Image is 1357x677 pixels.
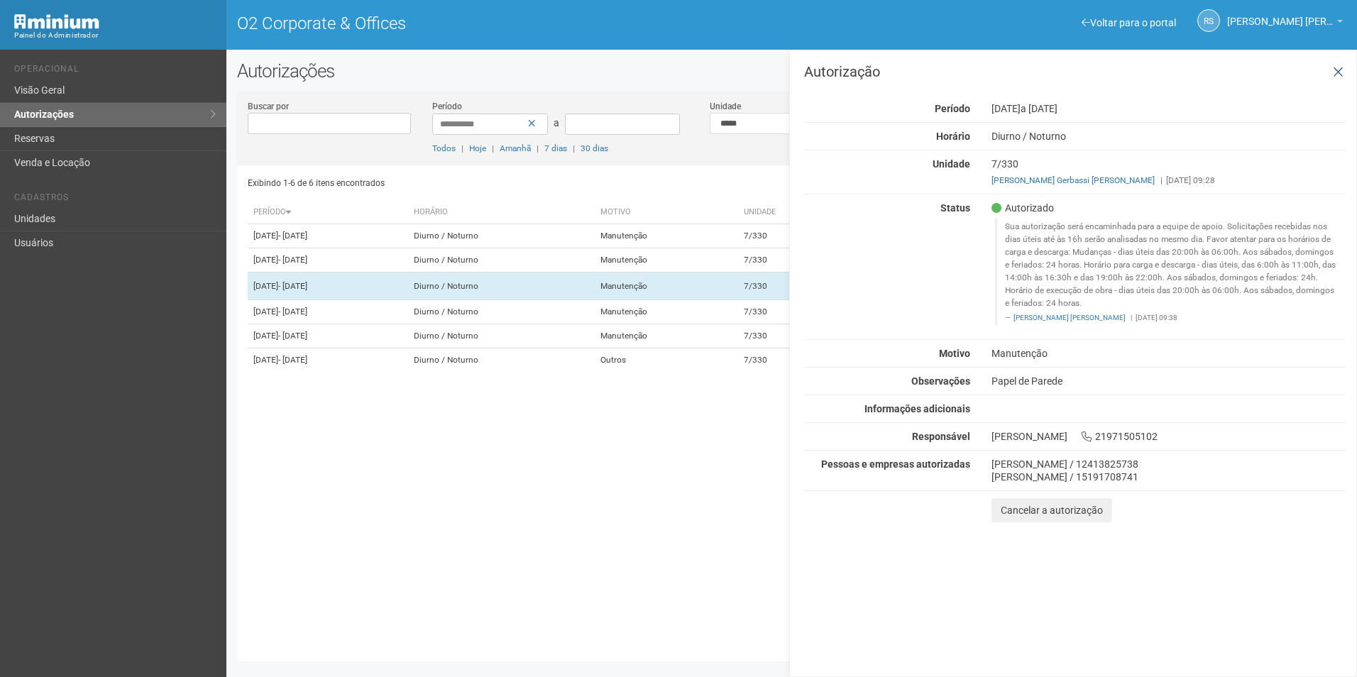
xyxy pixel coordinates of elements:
label: Unidade [710,100,741,113]
td: 7/330 [738,324,845,348]
a: 30 dias [581,143,608,153]
th: Período [248,201,408,224]
span: | [573,143,575,153]
span: - [DATE] [278,307,307,317]
strong: Informações adicionais [864,403,970,414]
td: Diurno / Noturno [408,300,595,324]
span: - [DATE] [278,255,307,265]
div: [PERSON_NAME] / 12413825738 [991,458,1346,470]
a: [PERSON_NAME] [PERSON_NAME] [1227,18,1343,29]
th: Motivo [595,201,738,224]
div: [DATE] 09:28 [991,174,1346,187]
td: Diurno / Noturno [408,324,595,348]
td: Manutenção [595,300,738,324]
a: Voltar para o portal [1082,17,1176,28]
a: Todos [432,143,456,153]
a: [PERSON_NAME] [PERSON_NAME] [1013,314,1126,321]
label: Período [432,100,462,113]
li: Operacional [14,64,216,79]
td: Diurno / Noturno [408,224,595,248]
td: Manutenção [595,273,738,300]
img: Minium [14,14,99,29]
th: Horário [408,201,595,224]
div: Papel de Parede [981,375,1356,387]
a: 7 dias [544,143,567,153]
strong: Pessoas e empresas autorizadas [821,458,970,470]
div: [PERSON_NAME] 21971505102 [981,430,1356,443]
span: | [1160,175,1163,185]
span: | [461,143,463,153]
div: Diurno / Noturno [981,130,1356,143]
td: [DATE] [248,300,408,324]
strong: Unidade [933,158,970,170]
th: Unidade [738,201,845,224]
strong: Responsável [912,431,970,442]
blockquote: Sua autorização será encaminhada para a equipe de apoio. Solicitações recebidas nos dias úteis at... [995,218,1346,325]
li: Cadastros [14,192,216,207]
td: Outros [595,348,738,373]
strong: Período [935,103,970,114]
td: Manutenção [595,224,738,248]
div: [DATE] [981,102,1356,115]
div: Painel do Administrador [14,29,216,42]
footer: [DATE] 09:38 [1005,313,1338,323]
a: RS [1197,9,1220,32]
strong: Status [940,202,970,214]
strong: Observações [911,375,970,387]
a: Hoje [469,143,486,153]
span: - [DATE] [278,281,307,291]
td: 7/330 [738,348,845,373]
strong: Motivo [939,348,970,359]
h2: Autorizações [237,60,1346,82]
td: 7/330 [738,300,845,324]
h1: O2 Corporate & Offices [237,14,781,33]
a: Amanhã [500,143,531,153]
span: | [1131,314,1132,321]
label: Buscar por [248,100,289,113]
a: [PERSON_NAME] Gerbassi [PERSON_NAME] [991,175,1155,185]
td: [DATE] [248,224,408,248]
span: - [DATE] [278,231,307,241]
td: 7/330 [738,248,845,273]
div: Manutenção [981,347,1356,360]
td: [DATE] [248,324,408,348]
td: Diurno / Noturno [408,248,595,273]
span: - [DATE] [278,331,307,341]
td: Manutenção [595,324,738,348]
td: 7/330 [738,224,845,248]
button: Cancelar a autorização [991,498,1112,522]
td: [DATE] [248,248,408,273]
div: 7/330 [981,158,1356,187]
td: Diurno / Noturno [408,273,595,300]
h3: Autorização [804,65,1346,79]
span: Autorizado [991,202,1054,214]
span: | [537,143,539,153]
td: Manutenção [595,248,738,273]
strong: Horário [936,131,970,142]
td: [DATE] [248,348,408,373]
span: a [554,117,559,128]
span: | [492,143,494,153]
td: [DATE] [248,273,408,300]
td: Diurno / Noturno [408,348,595,373]
span: - [DATE] [278,355,307,365]
div: Exibindo 1-6 de 6 itens encontrados [248,172,787,194]
td: 7/330 [738,273,845,300]
div: [PERSON_NAME] / 15191708741 [991,470,1346,483]
span: Rayssa Soares Ribeiro [1227,2,1334,27]
span: a [DATE] [1021,103,1057,114]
